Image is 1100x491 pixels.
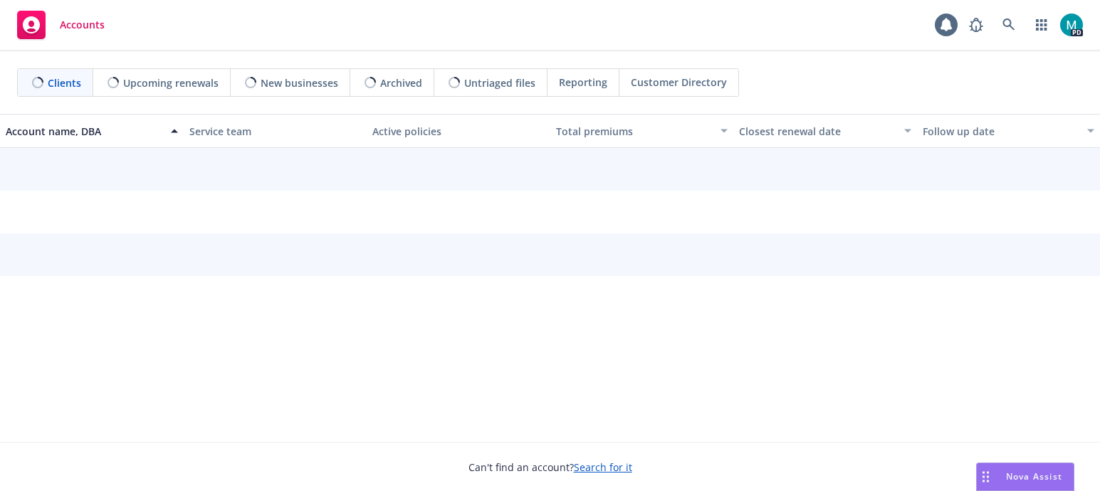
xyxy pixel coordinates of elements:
span: Can't find an account? [468,460,632,475]
span: Archived [380,75,422,90]
div: Account name, DBA [6,124,162,139]
button: Service team [184,114,367,148]
button: Active policies [367,114,550,148]
div: Service team [189,124,362,139]
div: Total premiums [556,124,713,139]
div: Drag to move [977,463,995,490]
span: Upcoming renewals [123,75,219,90]
button: Closest renewal date [733,114,917,148]
a: Accounts [11,5,110,45]
span: Accounts [60,19,105,31]
span: New businesses [261,75,338,90]
div: Closest renewal date [739,124,896,139]
a: Report a Bug [962,11,990,39]
button: Total premiums [550,114,734,148]
span: Clients [48,75,81,90]
span: Untriaged files [464,75,535,90]
button: Nova Assist [976,463,1074,491]
a: Search [995,11,1023,39]
span: Customer Directory [631,75,727,90]
img: photo [1060,14,1083,36]
div: Active policies [372,124,545,139]
a: Switch app [1027,11,1056,39]
span: Nova Assist [1006,470,1062,482]
a: Search for it [574,460,632,474]
div: Follow up date [923,124,1079,139]
span: Reporting [559,75,607,90]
